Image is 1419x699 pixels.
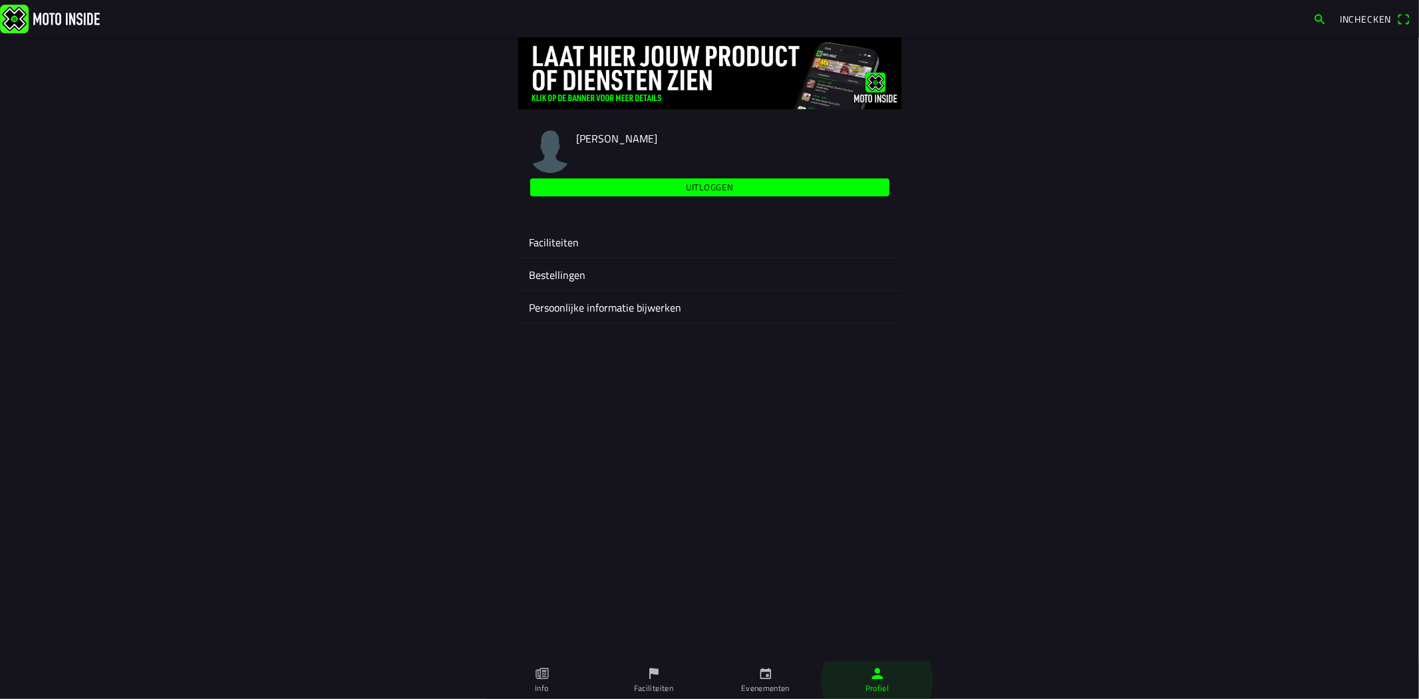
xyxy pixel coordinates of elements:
img: 4Lg0uCZZgYSq9MW2zyHRs12dBiEH1AZVHKMOLPl0.jpg [518,37,901,109]
ion-icon: flag [647,666,661,681]
span: [PERSON_NAME] [577,130,658,146]
img: moto-inside-avatar.png [529,130,571,173]
ion-label: Bestellingen [529,267,891,283]
ion-label: Evenementen [741,682,790,694]
ion-label: Faciliteiten [634,682,673,694]
ion-label: Profiel [866,682,889,694]
a: Incheckenqr scanner [1333,7,1416,30]
a: search [1307,7,1333,30]
ion-label: Persoonlijke informatie bijwerken [529,300,891,316]
span: Inchecken [1340,12,1392,26]
ion-button: Uitloggen [530,178,889,196]
ion-icon: calendar [758,666,773,681]
ion-icon: person [870,666,885,681]
ion-icon: paper [535,666,550,681]
ion-label: Info [535,682,548,694]
ion-label: Faciliteiten [529,234,891,250]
